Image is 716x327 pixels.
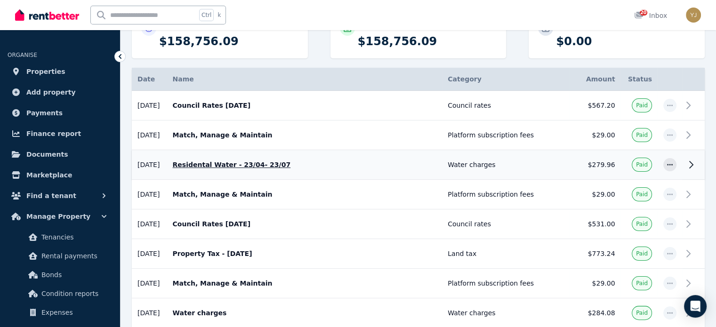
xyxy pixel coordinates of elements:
td: [DATE] [132,180,167,209]
span: Paid [636,220,648,228]
td: $567.20 [570,91,621,120]
span: Paid [636,250,648,257]
th: Date [132,68,167,91]
td: Land tax [442,239,569,269]
td: [DATE] [132,120,167,150]
td: [DATE] [132,269,167,298]
p: $158,756.09 [358,34,497,49]
p: Match, Manage & Maintain [173,279,437,288]
td: $773.24 [570,239,621,269]
span: Documents [26,149,68,160]
td: Council rates [442,91,569,120]
td: Platform subscription fees [442,269,569,298]
span: Payments [26,107,63,119]
a: Payments [8,104,113,122]
p: Council Rates [DATE] [173,101,437,110]
span: Paid [636,309,648,317]
button: Find a tenant [8,186,113,205]
p: Match, Manage & Maintain [173,130,437,140]
span: Manage Property [26,211,90,222]
p: Property Tax - [DATE] [173,249,437,258]
span: Rental payments [41,250,105,262]
p: Water charges [173,308,437,318]
td: Platform subscription fees [442,120,569,150]
div: Open Intercom Messenger [684,295,707,318]
td: $29.00 [570,180,621,209]
td: Platform subscription fees [442,180,569,209]
td: [DATE] [132,209,167,239]
a: Rental payments [11,247,109,265]
span: 20 [640,10,647,16]
th: Name [167,68,442,91]
span: Ctrl [199,9,214,21]
span: Paid [636,191,648,198]
span: Bonds [41,269,105,280]
span: ORGANISE [8,52,37,58]
td: [DATE] [132,239,167,269]
a: Marketplace [8,166,113,184]
a: Add property [8,83,113,102]
td: [DATE] [132,91,167,120]
p: Match, Manage & Maintain [173,190,437,199]
p: Council Rates [DATE] [173,219,437,229]
img: RentBetter [15,8,79,22]
a: Expenses [11,303,109,322]
img: Yam Jabbar [686,8,701,23]
p: $0.00 [556,34,695,49]
a: Tenancies [11,228,109,247]
td: [DATE] [132,150,167,180]
span: Condition reports [41,288,105,299]
a: Documents [8,145,113,164]
a: Finance report [8,124,113,143]
span: Marketplace [26,169,72,181]
span: Add property [26,87,76,98]
th: Amount [570,68,621,91]
a: Bonds [11,265,109,284]
td: Council rates [442,209,569,239]
span: Find a tenant [26,190,76,201]
span: Properties [26,66,65,77]
span: Expenses [41,307,105,318]
td: Water charges [442,150,569,180]
span: Paid [636,161,648,168]
td: $279.96 [570,150,621,180]
span: Finance report [26,128,81,139]
span: Paid [636,102,648,109]
p: Residental Water - 23/04- 23/07 [173,160,437,169]
th: Category [442,68,569,91]
p: $158,756.09 [159,34,298,49]
span: Paid [636,131,648,139]
td: $29.00 [570,269,621,298]
td: $29.00 [570,120,621,150]
button: Manage Property [8,207,113,226]
div: Inbox [634,11,667,20]
span: k [217,11,221,19]
span: Tenancies [41,231,105,243]
td: $531.00 [570,209,621,239]
a: Condition reports [11,284,109,303]
a: Properties [8,62,113,81]
span: Paid [636,279,648,287]
th: Status [620,68,658,91]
